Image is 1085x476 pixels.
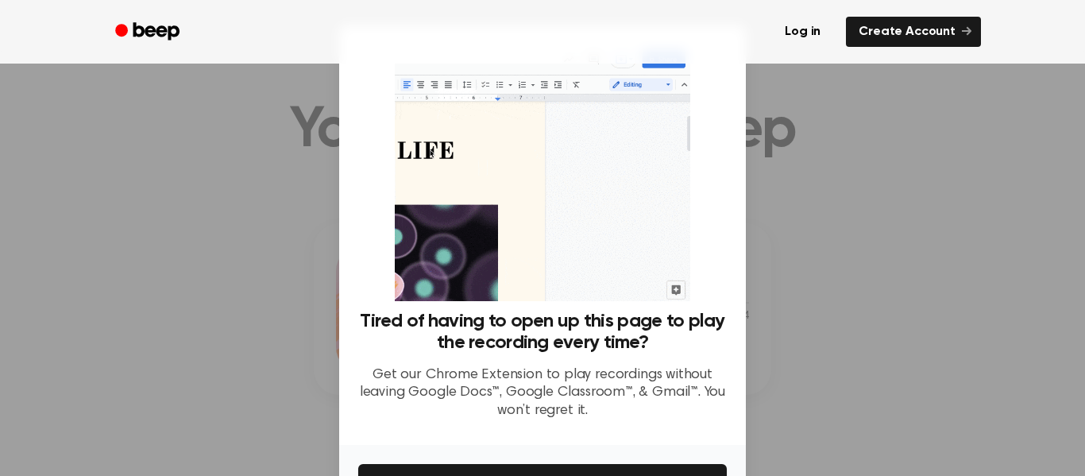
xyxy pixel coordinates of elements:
img: Beep extension in action [395,45,689,301]
a: Log in [769,14,836,50]
h3: Tired of having to open up this page to play the recording every time? [358,311,727,354]
a: Beep [104,17,194,48]
p: Get our Chrome Extension to play recordings without leaving Google Docs™, Google Classroom™, & Gm... [358,366,727,420]
a: Create Account [846,17,981,47]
